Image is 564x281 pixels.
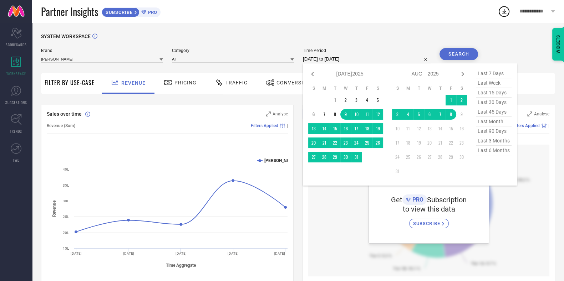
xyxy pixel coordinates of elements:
div: Next month [458,70,467,78]
th: Thursday [351,85,362,91]
td: Sun Jul 27 2025 [308,152,319,162]
td: Wed Aug 20 2025 [424,137,435,148]
span: last 3 months [476,136,512,146]
span: PRO [411,196,423,203]
td: Sat Jul 12 2025 [372,109,383,120]
td: Tue Jul 15 2025 [330,123,340,134]
td: Tue Aug 26 2025 [413,152,424,162]
svg: Zoom [266,111,271,116]
span: to view this data [403,205,455,213]
text: [DATE] [123,251,134,255]
td: Mon Aug 11 2025 [403,123,413,134]
td: Wed Aug 27 2025 [424,152,435,162]
span: Get [391,196,402,204]
td: Mon Jul 07 2025 [319,109,330,120]
td: Thu Jul 31 2025 [351,152,362,162]
td: Thu Jul 03 2025 [351,95,362,105]
span: Conversion [276,80,311,85]
span: Traffic [225,80,248,85]
th: Wednesday [424,85,435,91]
span: | [287,123,288,128]
text: [DATE] [228,251,239,255]
td: Sun Jul 13 2025 [308,123,319,134]
td: Sun Jul 20 2025 [308,137,319,148]
td: Sat Jul 19 2025 [372,123,383,134]
td: Fri Aug 08 2025 [446,109,456,120]
td: Wed Jul 16 2025 [340,123,351,134]
a: SUBSCRIBE [409,213,449,228]
td: Wed Aug 13 2025 [424,123,435,134]
th: Wednesday [340,85,351,91]
span: last 90 days [476,126,512,136]
span: SCORECARDS [6,42,27,47]
td: Fri Jul 11 2025 [362,109,372,120]
text: [DATE] [176,251,187,255]
td: Wed Jul 23 2025 [340,137,351,148]
td: Fri Jul 04 2025 [362,95,372,105]
th: Friday [362,85,372,91]
span: Analyse [534,111,549,116]
td: Wed Jul 09 2025 [340,109,351,120]
th: Tuesday [330,85,340,91]
td: Mon Aug 25 2025 [403,152,413,162]
td: Tue Jul 29 2025 [330,152,340,162]
span: last 30 days [476,98,512,107]
span: last 6 months [476,146,512,155]
td: Thu Jul 10 2025 [351,109,362,120]
input: Select time period [303,55,431,63]
td: Thu Jul 24 2025 [351,137,362,148]
td: Thu Aug 28 2025 [435,152,446,162]
td: Thu Aug 14 2025 [435,123,446,134]
text: [PERSON_NAME] [264,158,297,163]
span: Filters Applied [512,123,540,128]
text: 40L [63,167,69,171]
td: Sun Jul 06 2025 [308,109,319,120]
span: SUBSCRIBE [413,221,442,226]
text: [DATE] [71,251,82,255]
td: Sun Aug 24 2025 [392,152,403,162]
span: Revenue (Sum) [47,123,75,128]
td: Sat Jul 05 2025 [372,95,383,105]
tspan: Revenue [52,200,57,217]
td: Fri Jul 18 2025 [362,123,372,134]
td: Mon Jul 14 2025 [319,123,330,134]
span: Analyse [273,111,288,116]
td: Sun Aug 17 2025 [392,137,403,148]
td: Mon Aug 18 2025 [403,137,413,148]
span: SUGGESTIONS [5,100,27,105]
td: Sat Jul 26 2025 [372,137,383,148]
td: Tue Aug 05 2025 [413,109,424,120]
span: Category [172,48,294,53]
td: Thu Aug 07 2025 [435,109,446,120]
th: Monday [403,85,413,91]
td: Fri Aug 01 2025 [446,95,456,105]
td: Mon Jul 21 2025 [319,137,330,148]
span: TRENDS [10,129,22,134]
td: Thu Aug 21 2025 [435,137,446,148]
td: Fri Aug 22 2025 [446,137,456,148]
div: Previous month [308,70,317,78]
td: Sun Aug 31 2025 [392,166,403,177]
td: Tue Jul 22 2025 [330,137,340,148]
text: 25L [63,215,69,219]
span: PRO [146,10,157,15]
span: FWD [13,157,20,163]
td: Thu Jul 17 2025 [351,123,362,134]
svg: Zoom [527,111,532,116]
text: 20L [63,231,69,235]
td: Tue Jul 08 2025 [330,109,340,120]
th: Monday [319,85,330,91]
td: Tue Aug 12 2025 [413,123,424,134]
button: Search [439,48,478,60]
th: Sunday [308,85,319,91]
span: SYSTEM WORKSPACE [41,33,91,39]
span: Revenue [121,80,146,86]
td: Wed Jul 30 2025 [340,152,351,162]
td: Tue Jul 01 2025 [330,95,340,105]
a: SUBSCRIBEPRO [102,6,161,17]
td: Tue Aug 19 2025 [413,137,424,148]
span: WORKSPACE [6,71,26,76]
td: Sat Aug 02 2025 [456,95,467,105]
span: last 7 days [476,69,512,78]
span: Filter By Use-Case [45,78,95,87]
